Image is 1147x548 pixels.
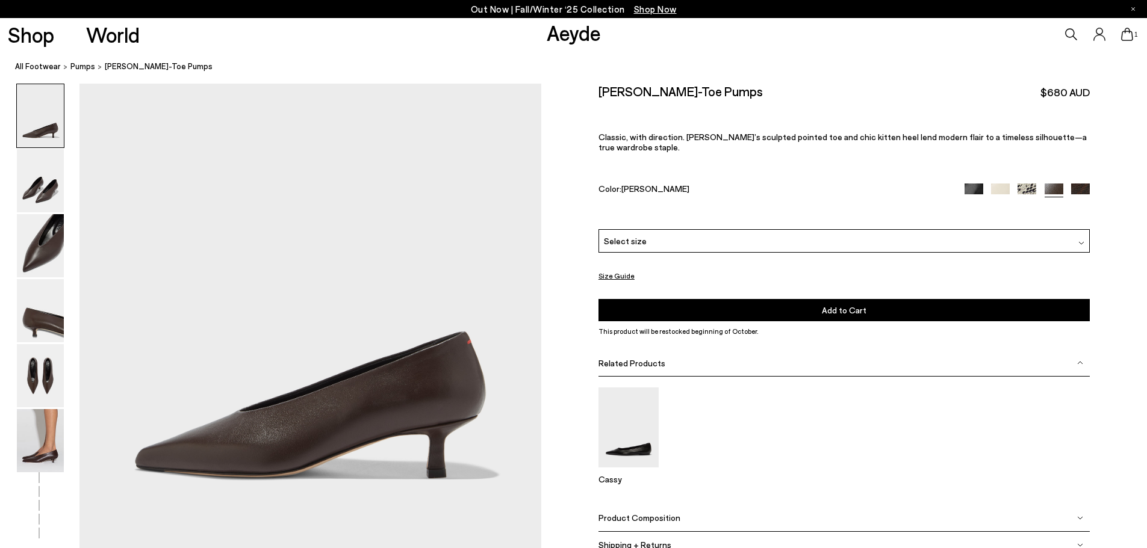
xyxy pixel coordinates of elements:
a: pumps [70,60,95,73]
img: svg%3E [1077,515,1083,521]
button: Size Guide [598,268,635,283]
button: Add to Cart [598,299,1090,321]
a: All Footwear [15,60,61,73]
span: 1 [1133,31,1139,38]
img: Clara Pointed-Toe Pumps - Image 2 [17,149,64,212]
img: svg%3E [1077,360,1083,366]
span: Related Products [598,358,665,368]
img: Clara Pointed-Toe Pumps - Image 4 [17,279,64,342]
p: Out Now | Fall/Winter ‘25 Collection [471,2,677,17]
img: Clara Pointed-Toe Pumps - Image 3 [17,214,64,277]
h2: [PERSON_NAME]-Toe Pumps [598,84,763,99]
span: Add to Cart [822,305,866,315]
span: $680 AUD [1040,85,1090,100]
img: svg%3E [1077,542,1083,548]
a: World [86,24,140,45]
img: Clara Pointed-Toe Pumps - Image 5 [17,344,64,407]
span: Navigate to /collections/new-in [634,4,677,14]
a: Cassy Pointed-Toe Flats Cassy [598,459,659,484]
nav: breadcrumb [15,51,1147,84]
a: Shop [8,24,54,45]
img: Cassy Pointed-Toe Flats [598,387,659,467]
span: Product Composition [598,513,680,523]
p: This product will be restocked beginning of October. [598,326,1090,337]
p: Cassy [598,474,659,484]
span: Select size [604,235,647,247]
img: Clara Pointed-Toe Pumps - Image 6 [17,409,64,472]
a: 1 [1121,28,1133,41]
div: Color: [598,183,949,197]
span: [PERSON_NAME]-Toe Pumps [105,60,213,73]
span: [PERSON_NAME] [621,183,689,194]
img: Clara Pointed-Toe Pumps - Image 1 [17,84,64,147]
img: svg%3E [1078,240,1084,246]
p: Classic, with direction. [PERSON_NAME]’s sculpted pointed toe and chic kitten heel lend modern fl... [598,132,1090,152]
a: Aeyde [547,20,601,45]
span: pumps [70,61,95,71]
